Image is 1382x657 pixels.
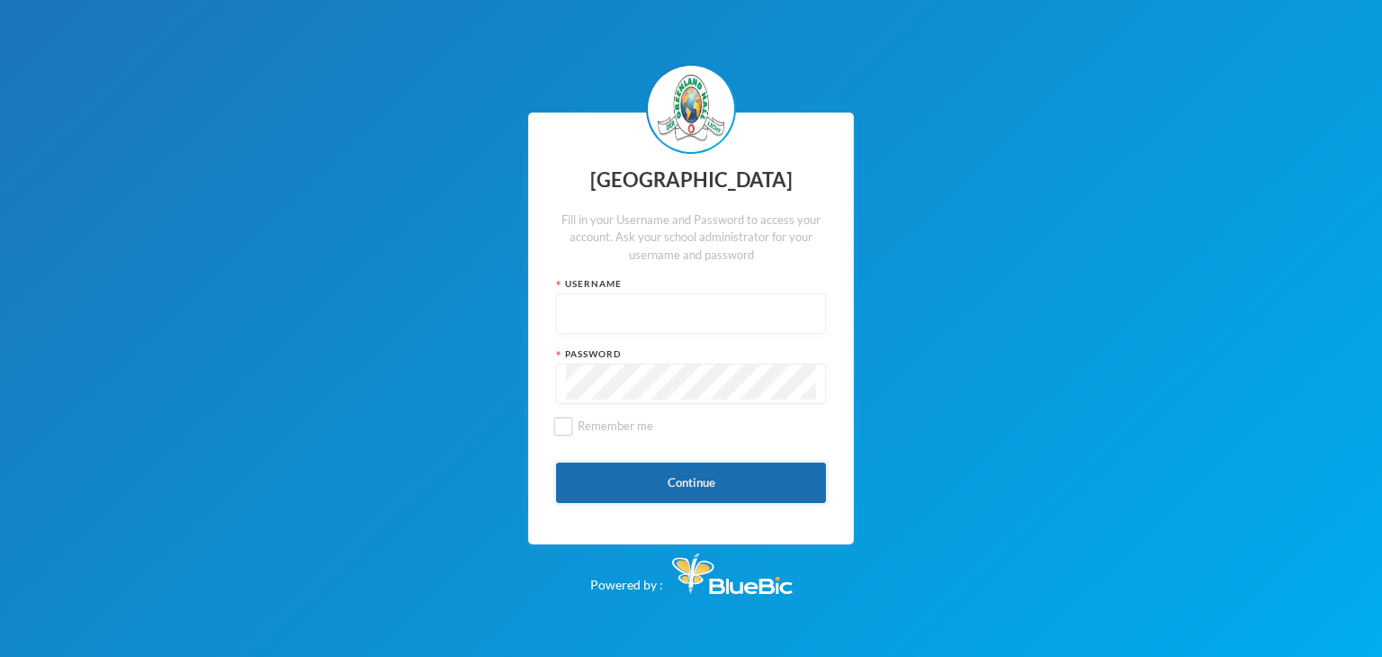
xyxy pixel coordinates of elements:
div: Password [556,347,826,361]
div: Username [556,277,826,291]
img: Bluebic [672,553,793,594]
button: Continue [556,463,826,503]
div: [GEOGRAPHIC_DATA] [556,163,826,198]
div: Powered by : [590,544,793,594]
div: Fill in your Username and Password to access your account. Ask your school administrator for your... [556,211,826,265]
span: Remember me [570,418,660,433]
